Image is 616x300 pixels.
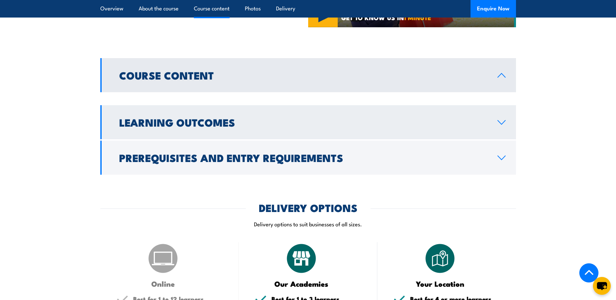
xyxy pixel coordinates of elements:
[593,277,611,295] button: chat-button
[100,220,516,228] p: Delivery options to suit businesses of all sizes.
[119,153,487,162] h2: Prerequisites and Entry Requirements
[119,118,487,127] h2: Learning Outcomes
[259,203,358,212] h2: DELIVERY OPTIONS
[100,58,516,92] a: Course Content
[100,141,516,175] a: Prerequisites and Entry Requirements
[394,280,487,287] h3: Your Location
[404,13,431,22] strong: 1 MINUTE
[341,15,431,20] span: GET TO KNOW US IN
[100,105,516,139] a: Learning Outcomes
[117,280,210,287] h3: Online
[255,280,348,287] h3: Our Academies
[119,70,487,80] h2: Course Content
